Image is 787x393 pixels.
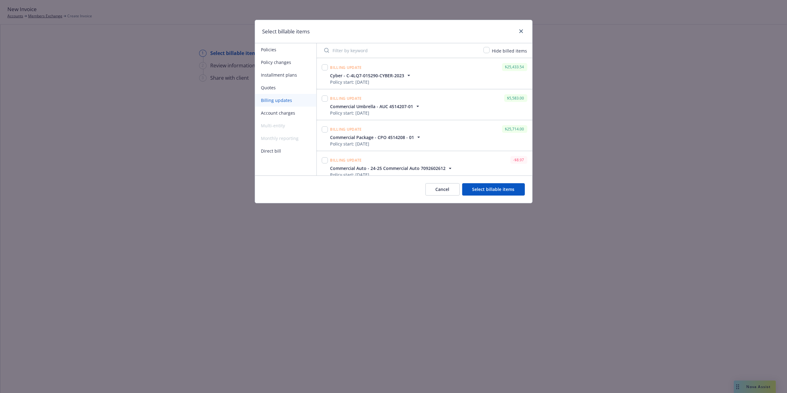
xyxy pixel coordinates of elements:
div: $25,714.00 [502,125,527,133]
div: Policy start: [DATE] [330,141,422,147]
h1: Select billable items [262,27,310,36]
button: Select billable items [462,183,525,196]
span: Multi-entity [255,119,316,132]
button: Cancel [425,183,460,196]
div: $5,583.00 [504,94,527,102]
button: Account charges [255,107,316,119]
div: Policy start: [DATE] [330,79,412,85]
button: Quotes [255,81,316,94]
button: Cyber - C-4LQ7-015290-CYBER-2023 [330,72,412,79]
button: Commercial Package - CPO 4514208 - 01 [330,134,422,141]
span: Billing update [330,65,362,70]
span: Billing update [330,158,362,163]
input: Filter by keyword [320,44,480,57]
button: Billing updates [255,94,316,107]
span: Billing update [330,96,362,101]
div: Policy start: [DATE] [330,171,453,178]
button: Policies [255,43,316,56]
button: Commercial Auto - 24-25 Commercial Auto 7092602612 [330,165,453,171]
button: Policy changes [255,56,316,69]
span: Commercial Package - CPO 4514208 - 01 [330,134,414,141]
a: close [517,27,525,35]
button: Installment plans [255,69,316,81]
span: Commercial Umbrella - AUC 4514207-01 [330,103,413,110]
span: Monthly reporting [255,132,316,145]
span: Commercial Auto - 24-25 Commercial Auto 7092602612 [330,165,446,171]
span: Hide billed items [492,48,527,54]
button: Direct bill [255,145,316,157]
div: $25,433.54 [502,63,527,71]
span: Cyber - C-4LQ7-015290-CYBER-2023 [330,72,404,79]
div: Policy start: [DATE] [330,110,421,116]
button: Commercial Umbrella - AUC 4514207-01 [330,103,421,110]
span: Billing update [330,127,362,132]
div: -$8.97 [510,156,527,164]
